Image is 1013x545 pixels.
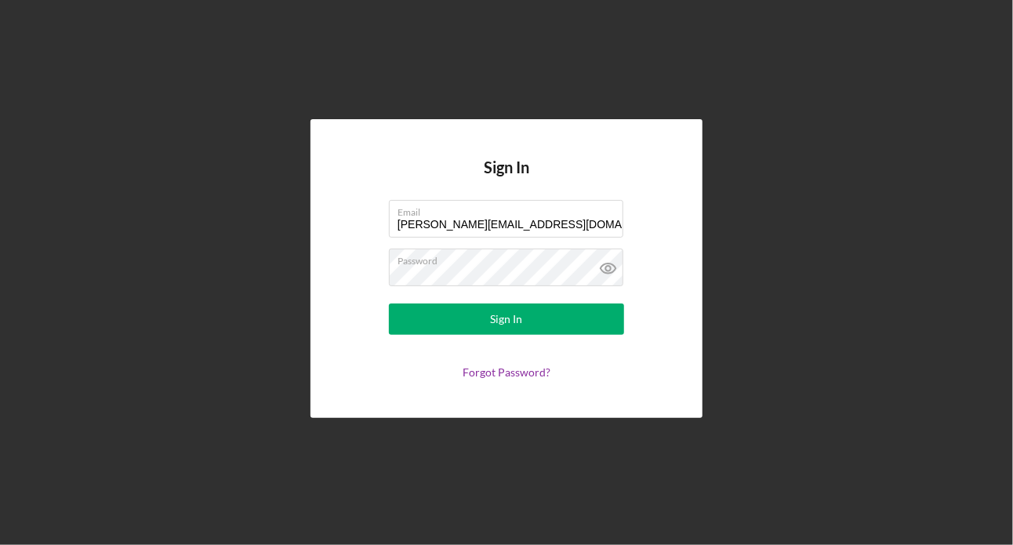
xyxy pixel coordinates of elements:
label: Password [398,249,623,267]
button: Sign In [389,303,624,335]
a: Forgot Password? [463,365,550,379]
h4: Sign In [484,158,529,200]
div: Sign In [491,303,523,335]
label: Email [398,201,623,218]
